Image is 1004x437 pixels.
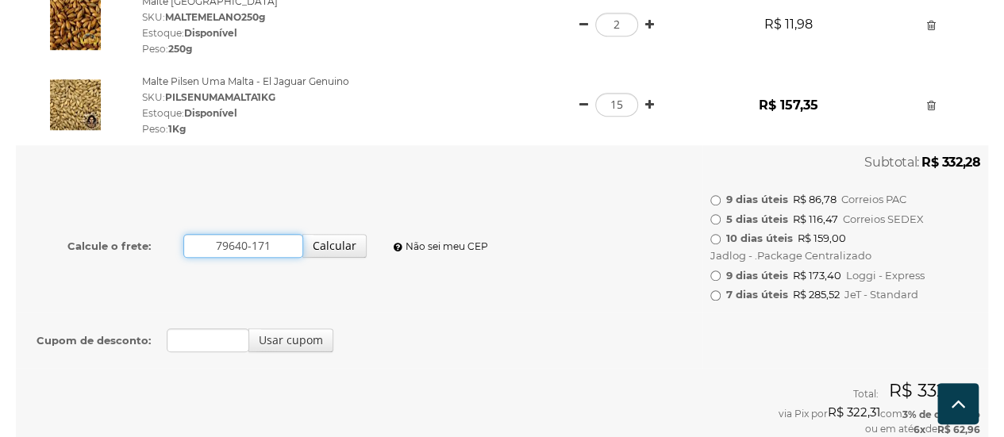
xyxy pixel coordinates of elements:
[50,79,101,130] img: Malte Pilsen Uma Malta - El Jaguar Genuino
[142,11,265,23] span: SKU:
[710,17,866,33] strong: R$ 11,98
[184,107,237,119] strong: Disponível
[710,270,721,281] input: 9 dias úteis R$ 173,40 Loggi - Express
[710,234,721,244] input: 10 dias úteis R$ 159,00 Jadlog - .Package Centralizado
[902,408,980,420] strong: 3% de desconto
[142,107,237,119] span: Estoque:
[168,123,186,135] strong: 1Kg
[726,211,788,227] b: 5 dias úteis
[142,91,275,103] span: SKU:
[793,191,837,207] span: R$ 86,78
[142,27,237,39] span: Estoque:
[248,328,333,352] button: Usar cupom
[37,334,151,347] b: Cupom de desconto:
[710,195,721,205] input: 9 dias úteis R$ 86,78 Correios PAC
[841,191,906,207] span: Correios PAC
[165,91,275,103] strong: PILSENUMAMALTA1KG
[793,211,838,227] span: R$ 116,47
[142,75,349,87] a: Malte Pilsen Uma Malta - El Jaguar Genuino
[390,240,488,252] a: Não sei meu CEP
[864,155,918,170] span: Subtotal:
[726,267,788,283] b: 9 dias úteis
[865,423,980,435] span: ou em até de
[142,123,186,135] span: Peso:
[710,247,871,263] span: Jadlog - .Package Centralizado
[793,267,841,283] span: R$ 173,40
[914,424,925,435] strong: 6x
[710,290,721,301] input: 7 dias úteis R$ 285,52 JeT - Standard
[921,155,980,170] strong: R$ 332,28
[710,214,721,224] input: 5 dias úteis R$ 116,47 Correios SEDEX
[853,388,879,400] span: Total:
[798,230,846,246] span: R$ 159,00
[937,424,980,435] strong: R$ 62,96
[889,380,972,401] strong: R$ 332,28
[846,267,925,283] span: Loggi - Express
[142,43,192,55] span: Peso:
[793,286,840,302] span: R$ 285,52
[184,27,237,39] strong: Disponível
[779,408,980,420] span: via Pix por com
[302,234,367,258] button: Calcular
[828,404,880,420] strong: R$ 322,31
[843,211,924,227] span: Correios SEDEX
[726,230,793,246] b: 10 dias úteis
[726,191,788,207] b: 9 dias úteis
[726,286,788,302] b: 7 dias úteis
[165,11,265,23] strong: MALTEMELANO250g
[758,98,817,113] strong: R$ 157,35
[67,240,151,252] b: Calcule o frete:
[168,43,192,55] strong: 250g
[844,286,918,302] span: JeT - Standard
